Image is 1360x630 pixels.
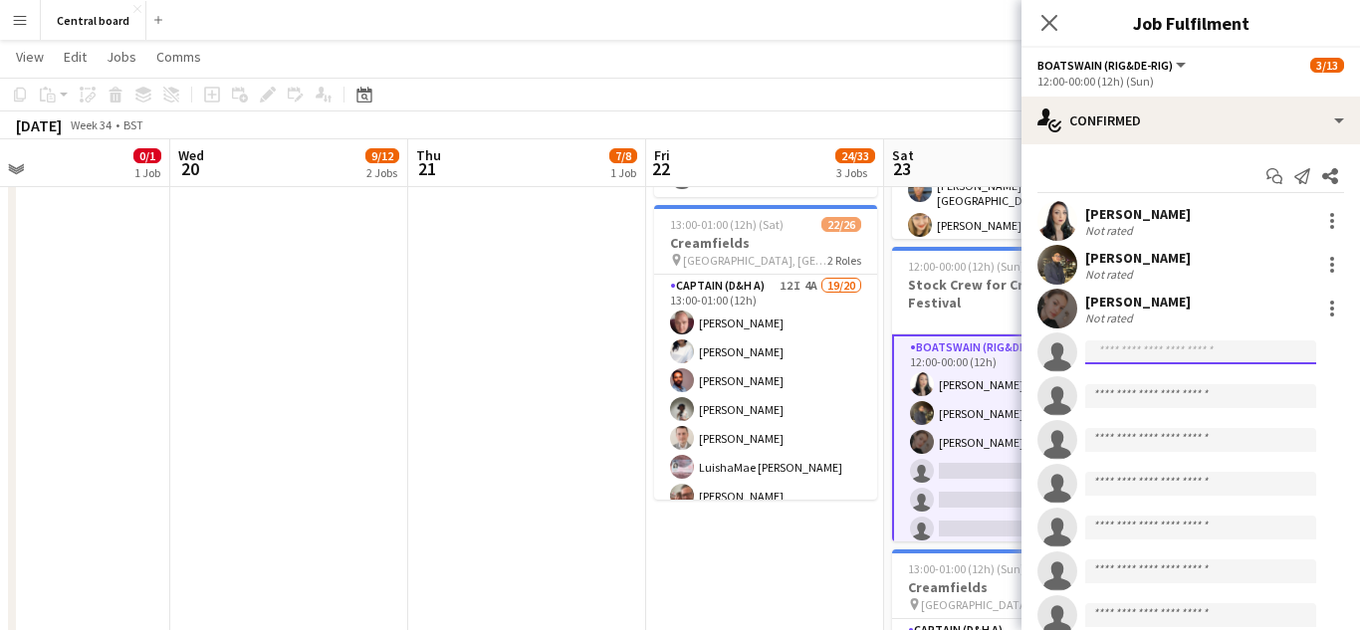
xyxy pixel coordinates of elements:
[1085,249,1191,267] div: [PERSON_NAME]
[66,117,115,132] span: Week 34
[416,146,441,164] span: Thu
[123,117,143,132] div: BST
[1037,58,1189,73] button: Boatswain (rig&de-rig)
[654,205,877,500] app-job-card: 13:00-01:00 (12h) (Sat)22/26Creamfields [GEOGRAPHIC_DATA], [GEOGRAPHIC_DATA]2 RolesCaptain (D&H A...
[16,115,62,135] div: [DATE]
[651,157,670,180] span: 22
[156,48,201,66] span: Comms
[892,146,914,164] span: Sat
[827,253,861,268] span: 2 Roles
[178,146,204,164] span: Wed
[41,1,146,40] button: Central board
[366,165,398,180] div: 2 Jobs
[654,146,670,164] span: Fri
[64,48,87,66] span: Edit
[821,217,861,232] span: 22/26
[365,148,399,163] span: 9/12
[148,44,209,70] a: Comms
[654,234,877,252] h3: Creamfields
[836,165,874,180] div: 3 Jobs
[683,253,827,268] span: [GEOGRAPHIC_DATA], [GEOGRAPHIC_DATA]
[610,165,636,180] div: 1 Job
[835,148,875,163] span: 24/33
[1037,74,1344,89] div: 12:00-00:00 (12h) (Sun)
[175,157,204,180] span: 20
[889,157,914,180] span: 23
[1037,58,1173,73] span: Boatswain (rig&de-rig)
[107,48,136,66] span: Jobs
[609,148,637,163] span: 7/8
[16,48,44,66] span: View
[670,217,784,232] span: 13:00-01:00 (12h) (Sat)
[892,578,1115,596] h3: Creamfields
[1085,267,1137,282] div: Not rated
[1085,311,1137,325] div: Not rated
[133,148,161,163] span: 0/1
[908,561,1024,576] span: 13:00-01:00 (12h) (Sun)
[1021,97,1360,144] div: Confirmed
[413,157,441,180] span: 21
[99,44,144,70] a: Jobs
[892,276,1115,312] h3: Stock Crew for Creamfields Festival
[56,44,95,70] a: Edit
[1085,293,1191,311] div: [PERSON_NAME]
[1310,58,1344,73] span: 3/13
[134,165,160,180] div: 1 Job
[8,44,52,70] a: View
[1021,10,1360,36] h3: Job Fulfilment
[921,597,1065,612] span: [GEOGRAPHIC_DATA], [GEOGRAPHIC_DATA]
[1085,223,1137,238] div: Not rated
[892,247,1115,541] app-job-card: 12:00-00:00 (12h) (Sun)3/13Stock Crew for Creamfields Festival1 RoleBoatswain (rig&de-rig)1A3/131...
[1085,205,1191,223] div: [PERSON_NAME]
[908,259,1024,274] span: 12:00-00:00 (12h) (Sun)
